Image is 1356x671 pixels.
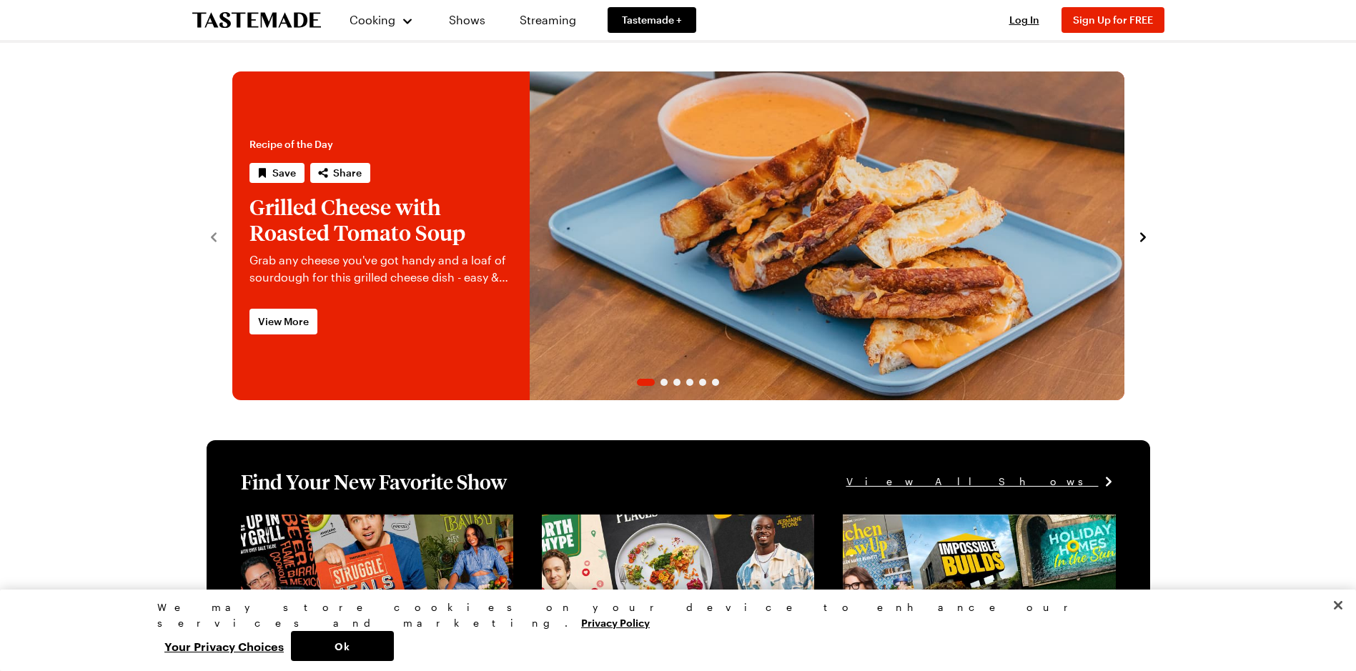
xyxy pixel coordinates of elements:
span: Go to slide 5 [699,379,706,386]
span: View More [258,314,309,329]
a: To Tastemade Home Page [192,12,321,29]
button: Cooking [350,3,415,37]
div: 1 / 6 [232,71,1124,400]
button: navigate to next item [1136,227,1150,244]
button: Close [1322,590,1354,621]
button: Share [310,163,370,183]
button: Log In [996,13,1053,27]
button: Sign Up for FREE [1061,7,1164,33]
a: View full content for [object Object] [843,516,1038,530]
span: Save [272,166,296,180]
a: More information about your privacy, opens in a new tab [581,615,650,629]
a: View full content for [object Object] [241,516,436,530]
a: Tastemade + [608,7,696,33]
h1: Find Your New Favorite Show [241,469,507,494]
span: Go to slide 3 [673,379,681,386]
span: Log In [1009,14,1039,26]
a: View More [249,309,317,334]
a: View All Shows [846,474,1116,489]
button: Save recipe [249,163,305,183]
button: Your Privacy Choices [157,631,291,661]
span: Go to slide 2 [660,379,668,386]
span: View All Shows [846,474,1099,489]
span: Share [333,166,362,180]
span: Cooking [350,13,395,26]
span: Go to slide 4 [686,379,693,386]
span: Tastemade + [622,13,682,27]
a: View full content for [object Object] [542,516,737,530]
span: Go to slide 6 [712,379,719,386]
div: We may store cookies on your device to enhance our services and marketing. [157,600,1187,631]
button: Ok [291,631,394,661]
span: Go to slide 1 [637,379,655,386]
button: navigate to previous item [207,227,221,244]
span: Sign Up for FREE [1073,14,1153,26]
div: Privacy [157,600,1187,661]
